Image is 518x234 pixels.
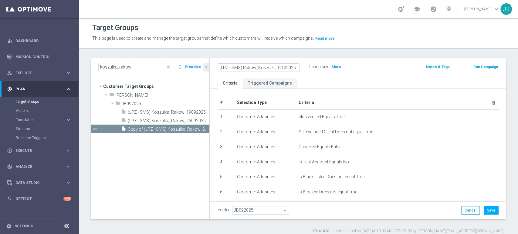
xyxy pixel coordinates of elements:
[218,63,300,72] input: Enter a name for this target group
[235,170,296,185] td: Customer Attributes
[235,155,296,170] td: Customer Attributes
[15,33,71,49] a: Dashboard
[16,97,78,106] div: Target Groups
[121,126,126,133] i: insert_drive_file
[218,170,235,185] td: 5
[66,86,71,92] i: keyboard_arrow_right
[128,110,209,115] span: (LPZ - SMS) Koszulka_Rakow_19092025
[461,206,480,215] button: Cancel
[313,229,329,234] label: ID: 41410
[15,191,63,207] a: Optibot
[15,149,66,152] span: Execute
[299,100,314,105] span: Criteria
[121,118,126,125] i: insert_drive_file
[7,49,71,65] div: Mission Control
[204,65,209,70] i: chevron_left
[493,6,500,12] span: keyboard_arrow_down
[66,148,71,153] i: keyboard_arrow_right
[16,124,78,133] div: Streams
[16,135,63,140] a: Realtime Triggers
[16,133,78,142] div: Realtime Triggers
[299,159,349,165] span: Is Test Account Equals No
[63,197,71,201] div: +10
[116,93,209,98] span: Justyna B.
[128,127,209,132] span: Copy of (LPZ - SMS) Koszulka_Rakow_25092025
[16,115,78,124] div: Templates
[299,174,364,179] span: Is Black Listed Does not equal True
[203,63,209,72] button: chevron_left
[7,180,66,186] div: Data Studio
[414,6,420,12] span: school
[218,140,235,155] td: 3
[66,164,71,169] i: keyboard_arrow_right
[122,101,209,106] span: JB092025
[66,117,71,123] i: keyboard_arrow_right
[299,129,373,135] span: Selfexcluded Client Does not equal True
[184,63,202,71] button: Prioritize
[16,118,59,122] span: Templates
[16,117,72,122] div: Templates keyboard_arrow_right
[16,126,63,131] a: Streams
[15,224,33,228] a: Settings
[7,164,66,169] div: Analyze
[299,114,344,119] span: club verified Equals True
[121,109,126,116] i: insert_drive_file
[7,55,72,59] button: Mission Control
[109,92,114,99] i: folder
[331,65,341,69] span: Show
[335,229,504,234] label: Last modified on [DATE] at 10:03 AM UTC+02:00 by [PERSON_NAME][EMAIL_ADDRESS][DOMAIN_NAME]
[115,101,120,108] i: folder
[7,71,72,75] button: person_search Explore keyboard_arrow_right
[299,189,357,195] span: Is Blocked Does not equal True
[235,200,296,215] td: Existing Target Group
[103,82,209,91] span: Customer Target Groups
[500,3,512,15] div: JB
[66,70,71,76] i: keyboard_arrow_right
[15,49,71,65] a: Mission Control
[98,63,172,71] input: Quick find group or folder
[7,38,72,43] button: equalizer Dashboard
[218,110,235,125] td: 1
[66,180,71,186] i: keyboard_arrow_right
[128,118,209,123] span: (LPZ - SMS) Koszulka_Rakow_25092025
[218,96,235,110] th: #
[6,223,12,229] i: settings
[7,70,12,76] i: person_search
[7,191,71,207] div: Optibot
[218,185,235,200] td: 6
[7,148,12,153] i: play_circle_outline
[7,148,66,153] div: Execute
[16,99,63,104] a: Target Groups
[92,23,138,32] h1: Target Groups
[7,148,72,153] button: play_circle_outline Execute keyboard_arrow_right
[299,144,341,149] span: Canceled Equals False
[464,5,500,14] a: [PERSON_NAME]keyboard_arrow_down
[15,87,66,91] span: Plan
[16,108,63,113] a: Actions
[235,110,296,125] td: Customer Attributes
[218,125,235,140] td: 2
[218,155,235,170] td: 4
[15,71,66,75] span: Explore
[7,86,66,92] div: Plan
[309,64,329,69] label: Group size
[15,181,66,185] span: Data Studio
[329,64,330,69] label: :
[7,87,72,92] button: gps_fixed Plan keyboard_arrow_right
[473,64,499,70] button: Run Campaign
[218,200,235,215] td: 7
[92,36,314,41] span: This page is used to create and manage the target groups that define which customers will receive...
[7,164,72,169] button: track_changes Analyze keyboard_arrow_right
[7,164,12,169] i: track_changes
[7,196,12,202] i: lightbulb
[7,180,72,185] button: Data Studio keyboard_arrow_right
[15,165,66,169] span: Analyze
[235,125,296,140] td: Customer Attributes
[16,118,66,122] div: Templates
